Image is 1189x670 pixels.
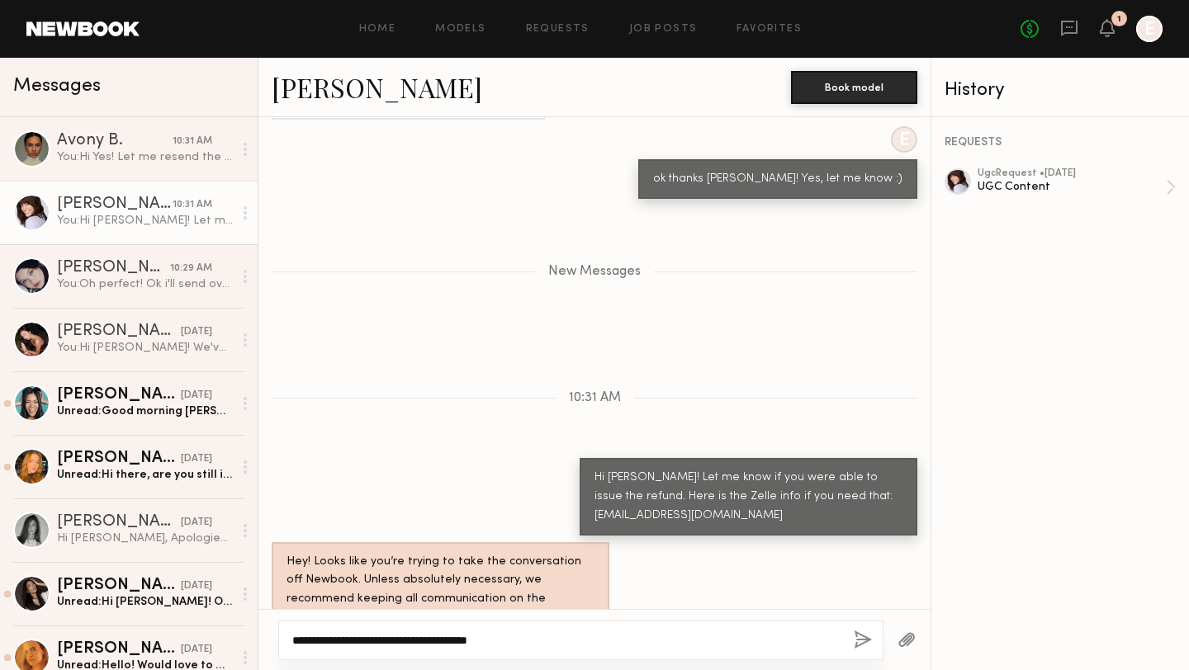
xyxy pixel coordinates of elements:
div: Avony B. [57,133,173,149]
div: [PERSON_NAME] [57,260,170,276]
div: [PERSON_NAME] [57,323,181,340]
div: [PERSON_NAME] [57,387,181,403]
div: 10:31 AM [173,134,212,149]
div: [DATE] [181,324,212,340]
div: ok thanks [PERSON_NAME]! Yes, let me know :) [653,170,902,189]
div: [PERSON_NAME] [57,514,181,531]
a: Favorites [737,24,802,35]
div: ugc Request • [DATE] [978,168,1166,179]
span: 10:31 AM [569,391,621,405]
a: E [1136,16,1163,42]
div: Hi [PERSON_NAME]! Let me know if you were able to issue the refund. Here is the Zelle info if you... [594,469,902,526]
div: [DATE] [181,515,212,531]
a: Models [435,24,486,35]
div: 10:29 AM [170,261,212,276]
div: Hey! Looks like you’re trying to take the conversation off Newbook. Unless absolutely necessary, ... [287,553,594,629]
div: [DATE] [181,451,212,467]
div: Hi [PERSON_NAME], Apologies I’m just barely seeing your message now! I’ll link my UGC portfolio f... [57,531,233,546]
div: History [945,81,1176,100]
div: [PERSON_NAME] [57,641,181,658]
button: Book model [791,71,917,104]
div: [DATE] [181,388,212,403]
span: Messages [13,77,101,96]
div: Unread: Good morning [PERSON_NAME], Hope you had a wonderful weekend! I just wanted to check-in a... [57,403,233,419]
div: 1 [1117,15,1121,24]
a: Book model [791,79,917,93]
a: [PERSON_NAME] [272,69,482,105]
div: You: Hi Yes! Let me resend the updates notes so we can try again :) [57,149,233,165]
div: [DATE] [181,642,212,658]
div: REQUESTS [945,137,1176,149]
a: Home [359,24,396,35]
div: You: Hi [PERSON_NAME]! We've been trying to reach out. Please let us know if you're still interested [57,340,233,356]
div: UGC Content [978,179,1166,195]
div: [PERSON_NAME] [57,451,181,467]
div: [DATE] [181,578,212,594]
a: Job Posts [629,24,698,35]
div: Unread: Hi [PERSON_NAME]! Omg, thank you so much for reaching out, I absolutely love Skin Gym and... [57,594,233,610]
div: You: Hi [PERSON_NAME]! Let me know if you were able to issue the refund. Here is the Zelle info i... [57,213,233,229]
span: New Messages [548,265,641,279]
div: [PERSON_NAME] [57,196,173,213]
div: [PERSON_NAME] [57,578,181,594]
div: Unread: Hi there, are you still interested? Please reach out to my email for a faster response: c... [57,467,233,483]
div: You: Oh perfect! Ok i'll send over the brief [DATE]. This will be without sound so doesn't need t... [57,276,233,292]
a: ugcRequest •[DATE]UGC Content [978,168,1176,206]
a: Requests [526,24,590,35]
div: 10:31 AM [173,197,212,213]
